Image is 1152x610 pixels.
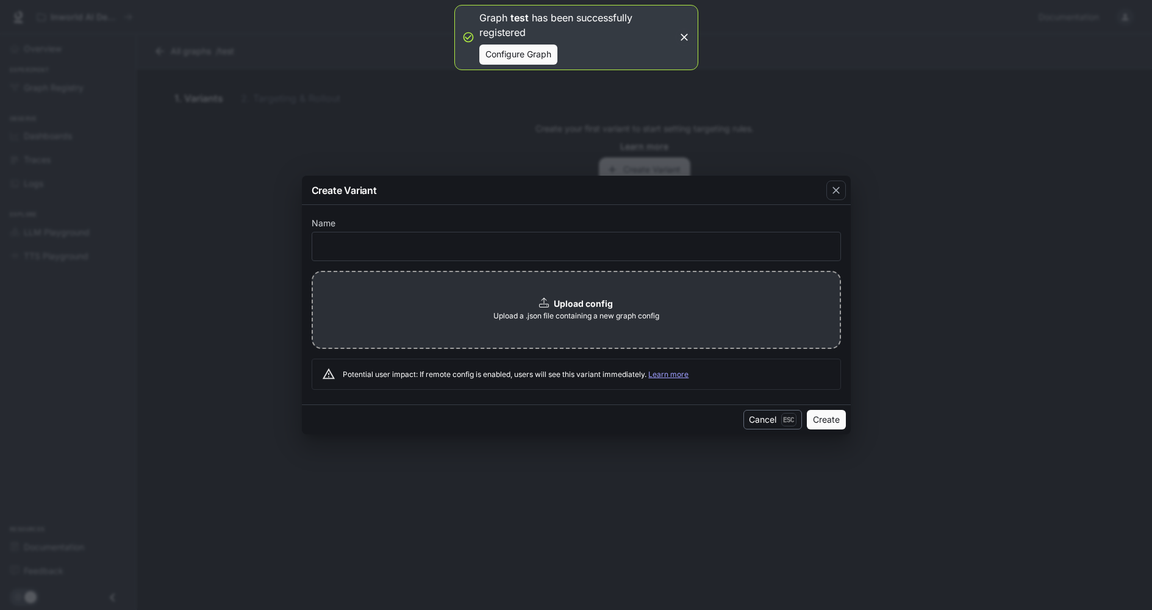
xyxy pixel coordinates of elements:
[554,298,613,309] b: Upload config
[343,370,689,379] span: Potential user impact: If remote config is enabled, users will see this variant immediately.
[648,370,689,379] a: Learn more
[312,219,335,228] p: Name
[493,310,659,322] span: Upload a .json file containing a new graph config
[312,183,377,198] p: Create Variant
[479,45,557,65] button: Configure Graph
[479,10,673,40] p: Graph has been successfully registered
[807,410,846,429] button: Create
[510,12,529,24] p: test
[743,410,802,429] button: CancelEsc
[781,413,796,426] p: Esc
